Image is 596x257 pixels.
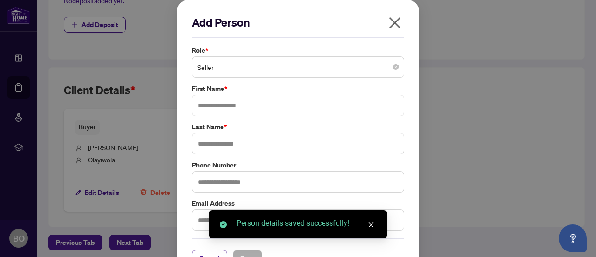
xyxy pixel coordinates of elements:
div: Person details saved successfully! [237,218,376,229]
h2: Add Person [192,15,404,30]
span: close [387,15,402,30]
span: close [368,222,374,228]
span: check-circle [220,221,227,228]
label: First Name [192,83,404,94]
label: Last Name [192,122,404,132]
button: Open asap [559,224,587,252]
a: Close [366,220,376,230]
label: Phone Number [192,160,404,170]
label: Role [192,45,404,56]
label: Email Address [192,198,404,208]
span: Seller [197,58,399,76]
span: close-circle [393,64,399,70]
